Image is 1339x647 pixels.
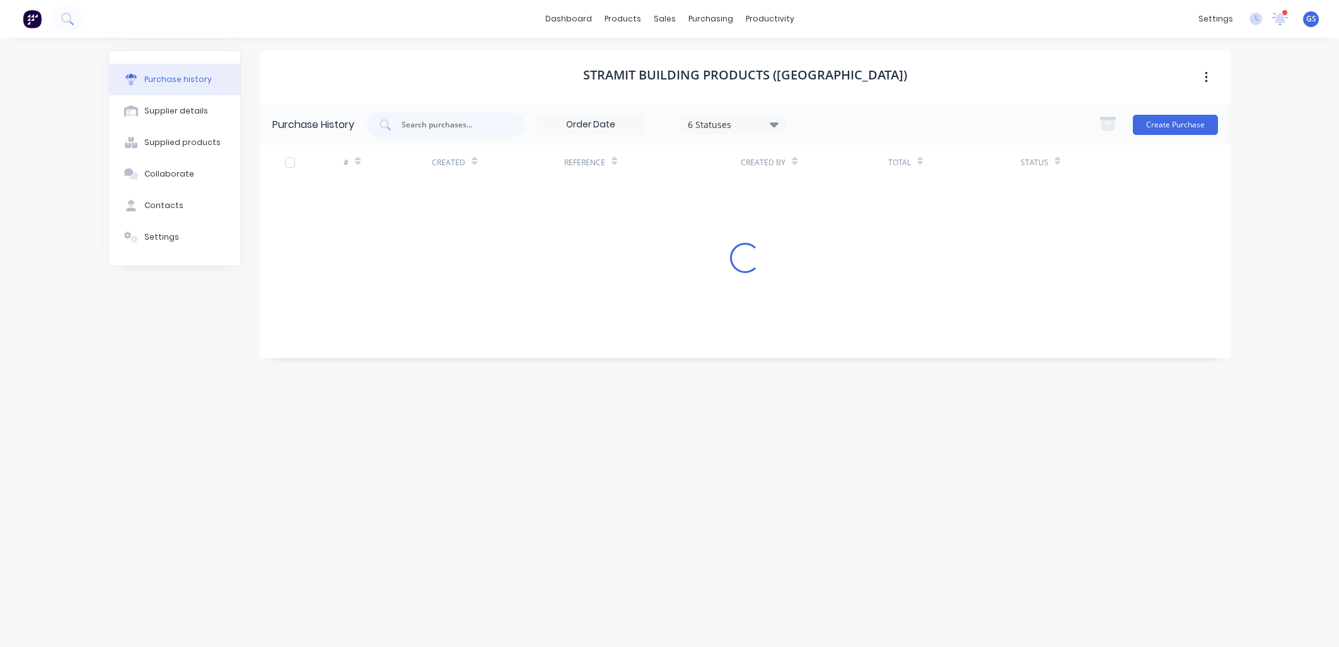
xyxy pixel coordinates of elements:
a: dashboard [539,9,598,28]
div: Total [888,157,911,168]
img: Factory [23,9,42,28]
input: Search purchases... [400,119,505,131]
button: Supplied products [109,127,240,158]
input: Order Date [538,115,644,134]
div: Created By [741,157,785,168]
div: # [344,157,349,168]
div: productivity [739,9,801,28]
div: Status [1021,157,1048,168]
div: Created [432,157,465,168]
div: Collaborate [144,168,194,180]
button: Collaborate [109,158,240,190]
button: Purchase history [109,64,240,95]
button: Supplier details [109,95,240,127]
div: Contacts [144,200,183,211]
div: products [598,9,647,28]
div: settings [1192,9,1239,28]
div: Purchase History [272,117,354,132]
div: Reference [564,157,605,168]
div: Supplier details [144,105,208,117]
div: Purchase history [144,74,212,85]
div: sales [647,9,682,28]
button: Create Purchase [1133,115,1218,135]
button: Settings [109,221,240,253]
div: purchasing [682,9,739,28]
div: 6 Statuses [688,117,778,131]
div: Supplied products [144,137,221,148]
h1: Stramit Building Products ([GEOGRAPHIC_DATA]) [583,67,907,83]
span: GS [1306,13,1316,25]
button: Contacts [109,190,240,221]
div: Settings [144,231,179,243]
